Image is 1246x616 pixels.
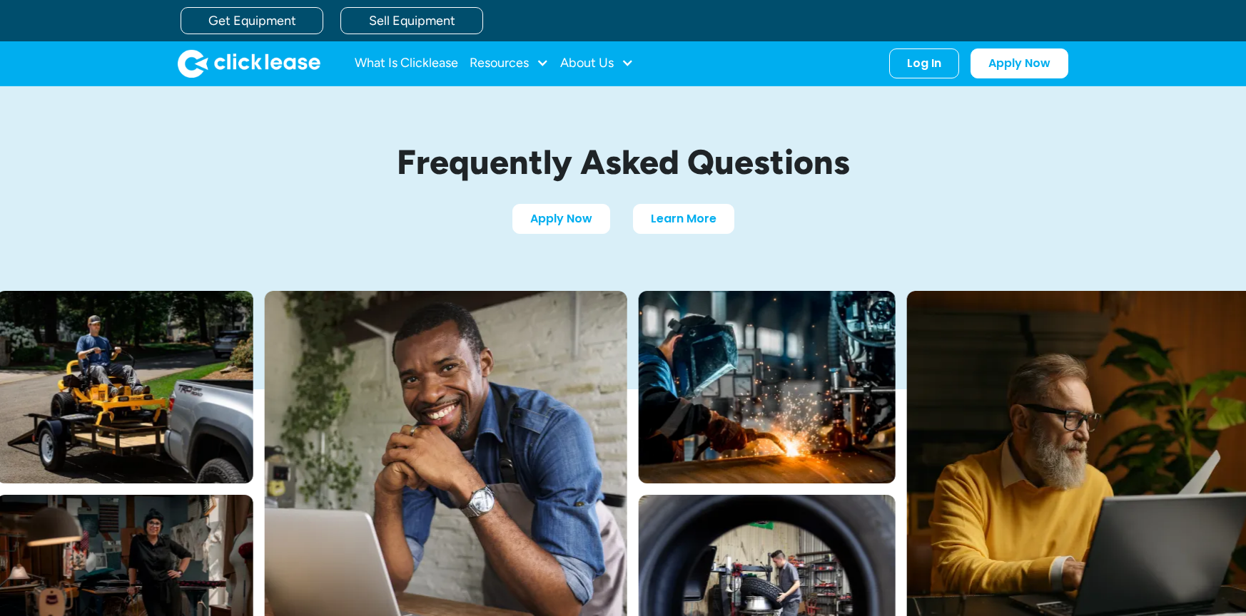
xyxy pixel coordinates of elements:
h1: Frequently Asked Questions [288,143,958,181]
a: Sell Equipment [340,7,483,34]
div: Resources [470,49,549,78]
a: What Is Clicklease [355,49,458,78]
img: Clicklease logo [178,49,320,78]
a: Apply Now [971,48,1068,78]
div: Log In [907,56,941,71]
a: home [178,49,320,78]
a: Apply Now [512,204,610,234]
a: Learn More [633,204,734,234]
a: Get Equipment [181,7,323,34]
img: A welder in a large mask working on a large pipe [639,291,896,483]
div: About Us [560,49,634,78]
